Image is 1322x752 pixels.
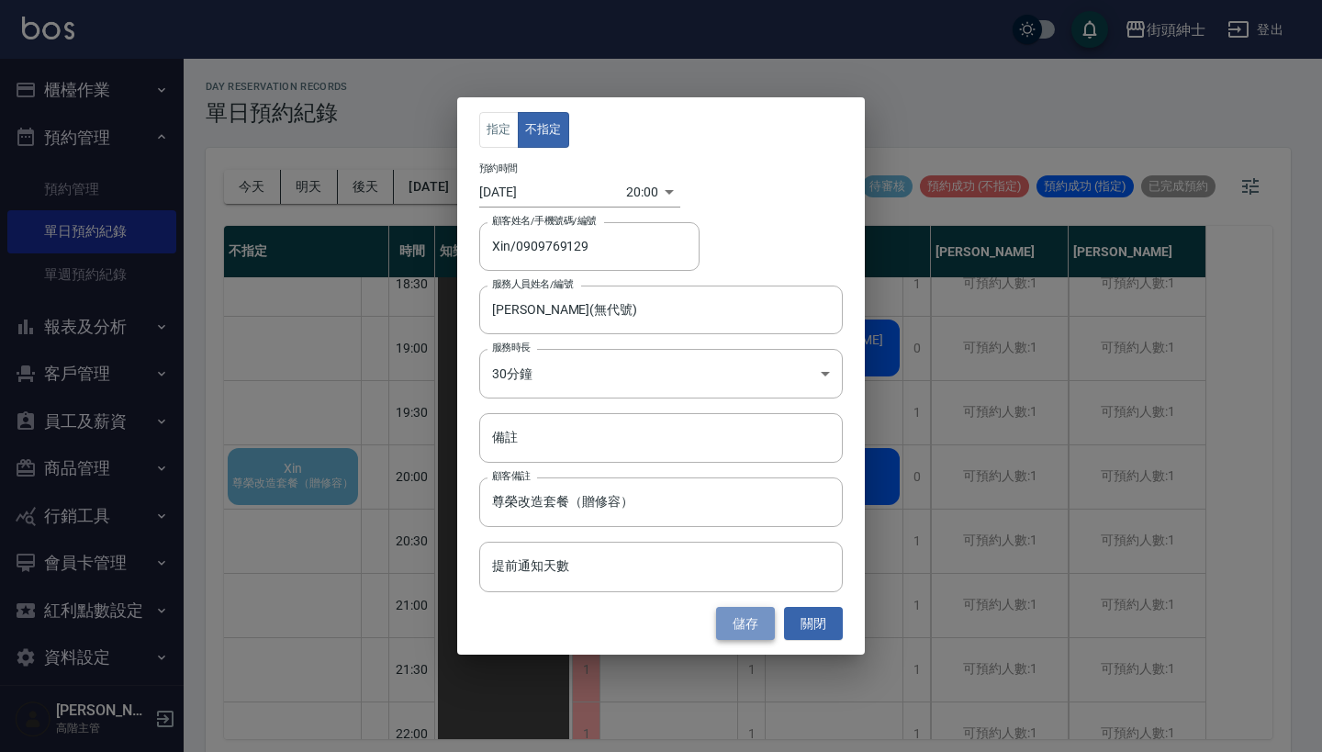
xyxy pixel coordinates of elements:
[784,607,843,641] button: 關閉
[492,277,573,291] label: 服務人員姓名/編號
[479,161,518,174] label: 預約時間
[479,349,843,398] div: 30分鐘
[716,607,775,641] button: 儲存
[492,469,531,483] label: 顧客備註
[492,341,531,354] label: 服務時長
[479,177,626,208] input: Choose date, selected date is 2025-08-25
[626,177,658,208] div: 20:00
[479,112,519,148] button: 指定
[492,214,597,228] label: 顧客姓名/手機號碼/編號
[518,112,569,148] button: 不指定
